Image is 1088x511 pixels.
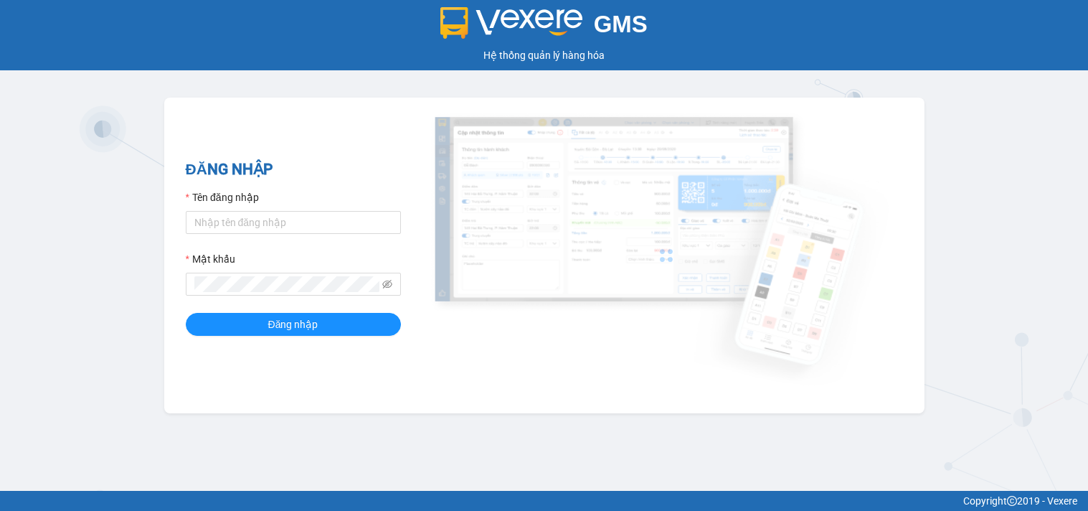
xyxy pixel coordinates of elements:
div: Copyright 2019 - Vexere [11,493,1077,509]
span: Đăng nhập [268,317,318,332]
h2: ĐĂNG NHẬP [186,158,401,182]
span: copyright [1007,496,1017,506]
div: Hệ thống quản lý hàng hóa [4,47,1084,63]
img: logo 2 [440,7,582,39]
label: Mật khẩu [186,251,235,267]
label: Tên đăng nhập [186,189,259,205]
input: Tên đăng nhập [186,211,401,234]
button: Đăng nhập [186,313,401,336]
span: GMS [594,11,648,37]
a: GMS [440,22,648,33]
input: Mật khẩu [194,276,379,292]
span: eye-invisible [382,279,392,289]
